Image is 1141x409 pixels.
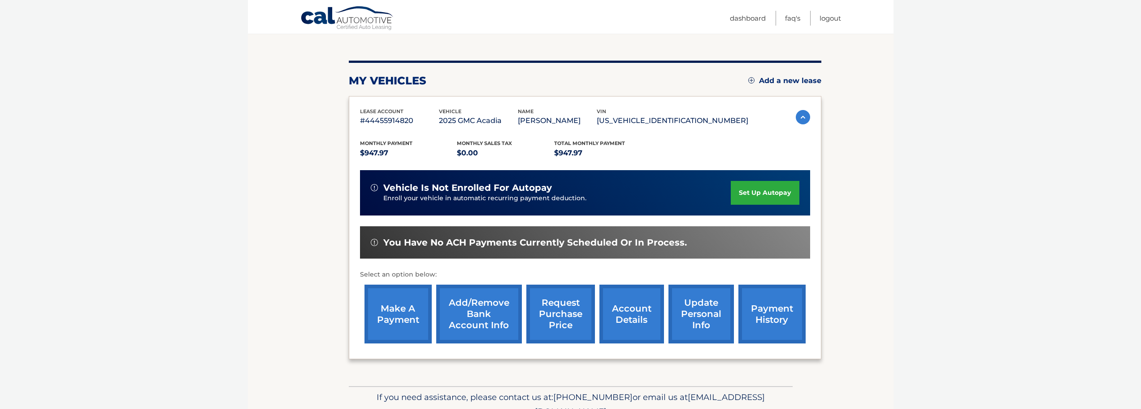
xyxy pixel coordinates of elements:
[731,181,799,205] a: set up autopay
[597,108,606,114] span: vin
[597,114,748,127] p: [US_VEHICLE_IDENTIFICATION_NUMBER]
[457,140,512,146] span: Monthly sales Tax
[526,285,595,343] a: request purchase price
[738,285,806,343] a: payment history
[383,194,731,203] p: Enroll your vehicle in automatic recurring payment deduction.
[360,108,403,114] span: lease account
[436,285,522,343] a: Add/Remove bank account info
[371,184,378,191] img: alert-white.svg
[518,108,534,114] span: name
[360,140,412,146] span: Monthly Payment
[383,182,552,194] span: vehicle is not enrolled for autopay
[383,237,687,248] span: You have no ACH payments currently scheduled or in process.
[518,114,597,127] p: [PERSON_NAME]
[668,285,734,343] a: update personal info
[360,114,439,127] p: #44455914820
[820,11,841,26] a: Logout
[439,108,461,114] span: vehicle
[371,239,378,246] img: alert-white.svg
[364,285,432,343] a: make a payment
[300,6,395,32] a: Cal Automotive
[553,392,633,402] span: [PHONE_NUMBER]
[748,77,755,84] img: add.svg
[730,11,766,26] a: Dashboard
[796,110,810,124] img: accordion-active.svg
[457,147,554,159] p: $0.00
[554,147,651,159] p: $947.97
[599,285,664,343] a: account details
[360,147,457,159] p: $947.97
[554,140,625,146] span: Total Monthly Payment
[360,269,810,280] p: Select an option below:
[748,76,821,85] a: Add a new lease
[349,74,426,88] h2: my vehicles
[785,11,800,26] a: FAQ's
[439,114,518,127] p: 2025 GMC Acadia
